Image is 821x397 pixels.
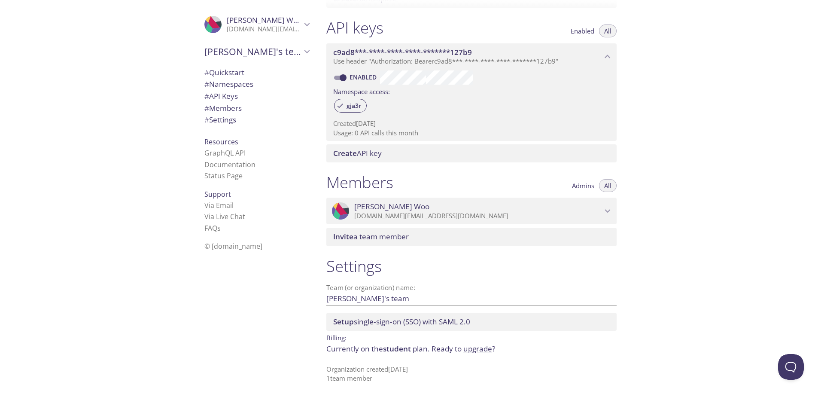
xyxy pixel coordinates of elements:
[198,10,316,39] div: Tony Woo
[204,148,246,158] a: GraphQL API
[198,102,316,114] div: Members
[204,212,245,221] a: Via Live Chat
[333,317,470,327] span: single-sign-on (SSO) with SAML 2.0
[204,189,231,199] span: Support
[198,90,316,102] div: API Keys
[326,144,617,162] div: Create API Key
[432,344,495,354] span: Ready to ?
[204,46,301,58] span: [PERSON_NAME]'s team
[204,223,221,233] a: FAQ
[204,79,209,89] span: #
[333,317,354,327] span: Setup
[204,241,262,251] span: © [DOMAIN_NAME]
[204,103,242,113] span: Members
[463,344,492,354] a: upgrade
[204,115,209,125] span: #
[333,232,409,241] span: a team member
[599,24,617,37] button: All
[217,223,221,233] span: s
[333,119,610,128] p: Created [DATE]
[198,40,316,63] div: Tony's team
[204,79,253,89] span: Namespaces
[599,179,617,192] button: All
[333,148,382,158] span: API key
[204,115,236,125] span: Settings
[204,201,234,210] a: Via Email
[198,78,316,90] div: Namespaces
[334,99,367,113] div: gja3r
[341,102,366,110] span: gja3r
[204,67,244,77] span: Quickstart
[326,257,617,276] h1: Settings
[198,114,316,126] div: Team Settings
[227,25,301,34] p: [DOMAIN_NAME][EMAIL_ADDRESS][DOMAIN_NAME]
[566,24,599,37] button: Enabled
[204,103,209,113] span: #
[204,67,209,77] span: #
[326,198,617,224] div: Tony Woo
[326,228,617,246] div: Invite a team member
[778,354,804,380] iframe: Help Scout Beacon - Open
[204,137,238,147] span: Resources
[333,128,610,137] p: Usage: 0 API calls this month
[204,91,209,101] span: #
[326,343,617,354] p: Currently on the plan.
[198,67,316,79] div: Quickstart
[204,91,238,101] span: API Keys
[383,344,411,354] span: student
[333,148,357,158] span: Create
[333,232,353,241] span: Invite
[326,365,617,383] p: Organization created [DATE] 1 team member
[354,212,602,220] p: [DOMAIN_NAME][EMAIL_ADDRESS][DOMAIN_NAME]
[354,202,429,211] span: [PERSON_NAME] Woo
[326,313,617,331] div: Setup SSO
[567,179,599,192] button: Admins
[326,173,393,192] h1: Members
[326,331,617,343] p: Billing:
[227,15,302,25] span: [PERSON_NAME] Woo
[204,171,243,180] a: Status Page
[326,284,416,291] label: Team (or organization) name:
[333,85,390,97] label: Namespace access:
[348,73,380,81] a: Enabled
[326,18,383,37] h1: API keys
[204,160,255,169] a: Documentation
